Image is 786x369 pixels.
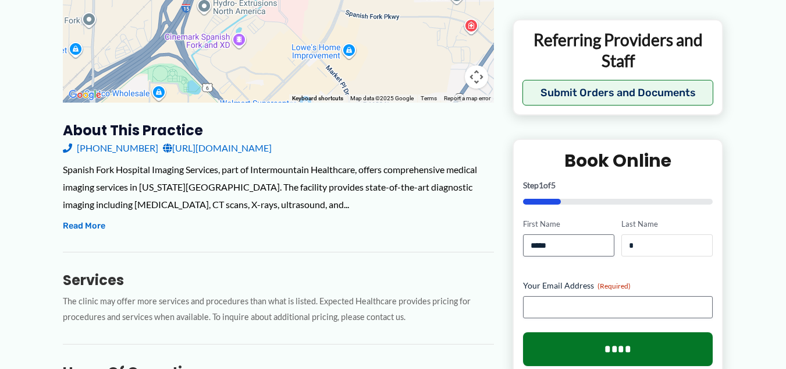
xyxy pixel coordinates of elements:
[63,139,158,157] a: [PHONE_NUMBER]
[465,65,488,89] button: Map camera controls
[63,121,494,139] h3: About this practice
[63,294,494,325] p: The clinic may offer more services and procedures than what is listed. Expected Healthcare provid...
[66,87,104,103] a: Open this area in Google Maps (opens a new window)
[63,271,494,289] h3: Services
[523,181,713,189] p: Step of
[292,94,343,103] button: Keyboard shortcuts
[350,95,414,101] span: Map data ©2025 Google
[163,139,272,157] a: [URL][DOMAIN_NAME]
[597,281,631,290] span: (Required)
[66,87,104,103] img: Google
[444,95,490,101] a: Report a map error
[621,219,713,230] label: Last Name
[522,80,714,106] button: Submit Orders and Documents
[523,279,713,291] label: Your Email Address
[63,161,494,213] div: Spanish Fork Hospital Imaging Services, part of Intermountain Healthcare, offers comprehensive me...
[523,149,713,172] h2: Book Online
[421,95,437,101] a: Terms (opens in new tab)
[539,180,543,190] span: 1
[523,219,614,230] label: First Name
[63,219,105,233] button: Read More
[522,29,714,71] p: Referring Providers and Staff
[551,180,556,190] span: 5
